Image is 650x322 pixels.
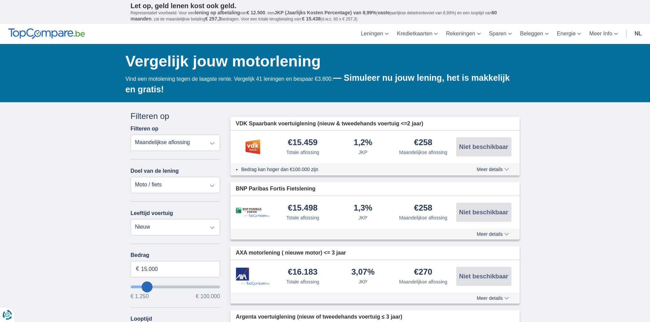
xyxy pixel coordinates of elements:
[359,278,367,285] div: JKP
[456,137,511,156] button: Niet beschikbaar
[126,73,510,94] b: — Simuleer nu jouw lening, het is makkelijk en gratis!
[131,110,220,122] div: Filteren op
[131,126,159,132] label: Filteren op
[8,28,85,39] img: TopCompare
[485,24,516,44] a: Sparen
[247,10,265,15] span: € 12.500
[351,268,375,277] div: 3,07%
[131,286,220,288] input: wantToBorrow
[456,267,511,286] button: Niet beschikbaar
[456,203,511,222] button: Niet beschikbaar
[359,149,367,156] div: JKP
[241,166,452,173] li: Bedrag kan hoger dan €100.000 zijn
[477,296,509,301] span: Meer details
[131,168,179,174] label: Doel van de lening
[236,249,346,257] span: AXA motorlening ( nieuwe motor) <= 3 jaar
[378,10,390,15] span: vaste
[585,24,622,44] a: Meer Info
[459,273,508,279] span: Niet beschikbaar
[472,231,514,237] button: Meer details
[553,24,585,44] a: Energie
[516,24,553,44] a: Beleggen
[631,24,646,44] a: nl
[131,294,149,299] span: € 1.250
[131,10,520,22] p: Representatief voorbeeld: Voor een van , een ( jaarlijkse debetrentevoet van 8,99%) en een loopti...
[286,149,319,156] div: Totale aflossing
[126,72,520,95] div: Vind een motolening tegen de laagste rente. Vergelijk 41 leningen en bespaar €3.800.
[126,51,520,72] h1: Vergelijk jouw motorlening
[414,268,432,277] div: €270
[399,278,447,285] div: Maandelijkse aflossing
[353,138,372,148] div: 1,2%
[459,144,508,150] span: Niet beschikbaar
[236,120,423,128] span: VDK Spaarbank voertuiglening (nieuw & tweedehands voertuig <=2 jaar)
[236,313,402,321] span: Argenta voertuiglening (nieuw of tweedehands voertuig ≤ 3 jaar)
[353,204,372,213] div: 1,3%
[477,167,509,172] span: Meer details
[196,294,220,299] span: € 100.000
[195,10,240,15] span: lening op afbetaling
[288,204,318,213] div: €15.498
[236,208,270,217] img: product.pl.alt BNP Paribas Fortis
[136,265,139,273] span: €
[236,267,270,286] img: product.pl.alt Axa Bank
[236,138,270,155] img: product.pl.alt VDK bank
[205,16,221,21] span: € 257,3
[472,295,514,301] button: Meer details
[286,278,319,285] div: Totale aflossing
[131,2,520,10] p: Let op, geld lenen kost ook geld.
[399,214,447,221] div: Maandelijkse aflossing
[131,10,497,21] span: 60 maanden
[399,149,447,156] div: Maandelijkse aflossing
[131,316,152,322] label: Looptijd
[302,16,321,21] span: € 15.438
[286,214,319,221] div: Totale aflossing
[131,252,220,258] label: Bedrag
[274,10,376,15] span: JKP (Jaarlijks Kosten Percentage) van 8,99%
[442,24,485,44] a: Rekeningen
[236,185,316,193] span: BNP Paribas Fortis Fietslening
[477,232,509,236] span: Meer details
[393,24,442,44] a: Kredietkaarten
[357,24,393,44] a: Leningen
[288,138,318,148] div: €15.459
[288,268,318,277] div: €16.183
[472,167,514,172] button: Meer details
[131,210,173,216] label: Leeftijd voertuig
[459,209,508,215] span: Niet beschikbaar
[414,138,432,148] div: €258
[414,204,432,213] div: €258
[359,214,367,221] div: JKP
